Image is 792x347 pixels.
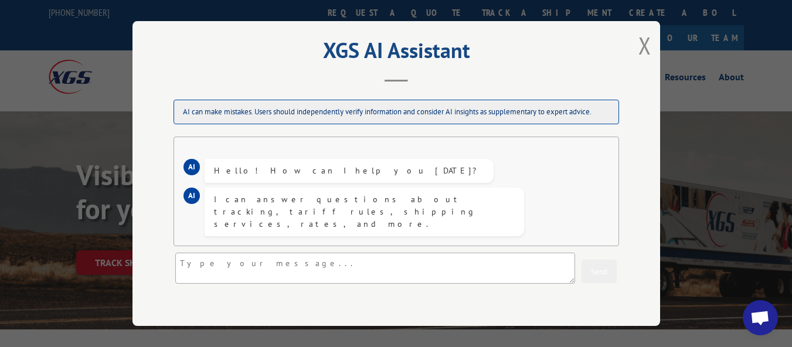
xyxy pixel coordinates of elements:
button: Close modal [638,30,651,61]
div: AI [183,188,200,204]
div: AI can make mistakes. Users should independently verify information and consider AI insights as s... [174,100,619,124]
button: Send [582,260,617,283]
div: Open chat [743,300,778,335]
div: AI [183,159,200,175]
h2: XGS AI Assistant [162,42,631,64]
div: I can answer questions about tracking, tariff rules, shipping services, rates, and more. [214,193,515,230]
div: Hello! How can I help you [DATE]? [214,165,484,177]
